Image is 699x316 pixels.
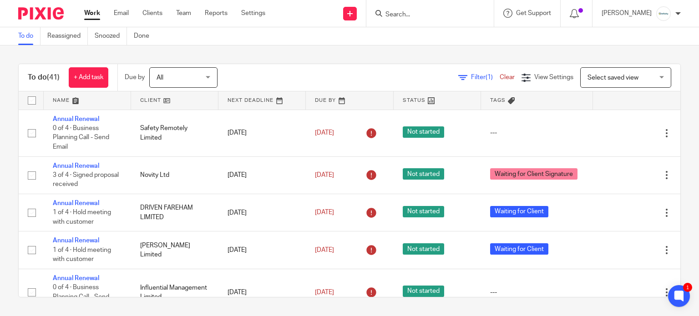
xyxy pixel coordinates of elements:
[28,73,60,82] h1: To do
[490,128,584,137] div: ---
[315,172,334,178] span: [DATE]
[84,9,100,18] a: Work
[142,9,162,18] a: Clients
[18,27,41,45] a: To do
[516,10,551,16] span: Get Support
[403,286,444,297] span: Not started
[95,27,127,45] a: Snoozed
[490,243,548,255] span: Waiting for Client
[134,27,156,45] a: Done
[53,172,119,188] span: 3 of 4 · Signed proposal received
[315,289,334,296] span: [DATE]
[53,163,99,169] a: Annual Renewal
[131,194,218,231] td: DRIVEN FAREHAM LIMITED
[500,74,515,80] a: Clear
[471,74,500,80] span: Filter
[486,74,493,80] span: (1)
[176,9,191,18] a: Team
[53,237,99,244] a: Annual Renewal
[403,168,444,180] span: Not started
[53,125,109,150] span: 0 of 4 · Business Planning Call - Send Email
[241,9,265,18] a: Settings
[53,247,111,263] span: 1 of 4 · Hold meeting with customer
[490,206,548,217] span: Waiting for Client
[53,210,111,226] span: 1 of 4 · Hold meeting with customer
[131,156,218,194] td: Novity Ltd
[131,110,218,156] td: Safety Remotely Limited
[218,194,306,231] td: [DATE]
[18,7,64,20] img: Pixie
[53,285,109,310] span: 0 of 4 · Business Planning Call - Send Email
[403,243,444,255] span: Not started
[53,200,99,206] a: Annual Renewal
[218,231,306,269] td: [DATE]
[602,9,652,18] p: [PERSON_NAME]
[534,74,573,80] span: View Settings
[218,156,306,194] td: [DATE]
[490,288,584,297] div: ---
[218,110,306,156] td: [DATE]
[683,283,692,292] div: 1
[53,116,99,122] a: Annual Renewal
[47,27,88,45] a: Reassigned
[218,269,306,316] td: [DATE]
[53,275,99,281] a: Annual Renewal
[588,75,638,81] span: Select saved view
[315,247,334,253] span: [DATE]
[403,126,444,138] span: Not started
[315,130,334,136] span: [DATE]
[131,231,218,269] td: [PERSON_NAME] Limited
[157,75,163,81] span: All
[131,269,218,316] td: Influential Management Limited
[490,168,577,180] span: Waiting for Client Signature
[656,6,671,21] img: Infinity%20Logo%20with%20Whitespace%20.png
[385,11,466,19] input: Search
[205,9,228,18] a: Reports
[114,9,129,18] a: Email
[69,67,108,88] a: + Add task
[125,73,145,82] p: Due by
[315,210,334,216] span: [DATE]
[490,98,506,103] span: Tags
[403,206,444,217] span: Not started
[47,74,60,81] span: (41)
